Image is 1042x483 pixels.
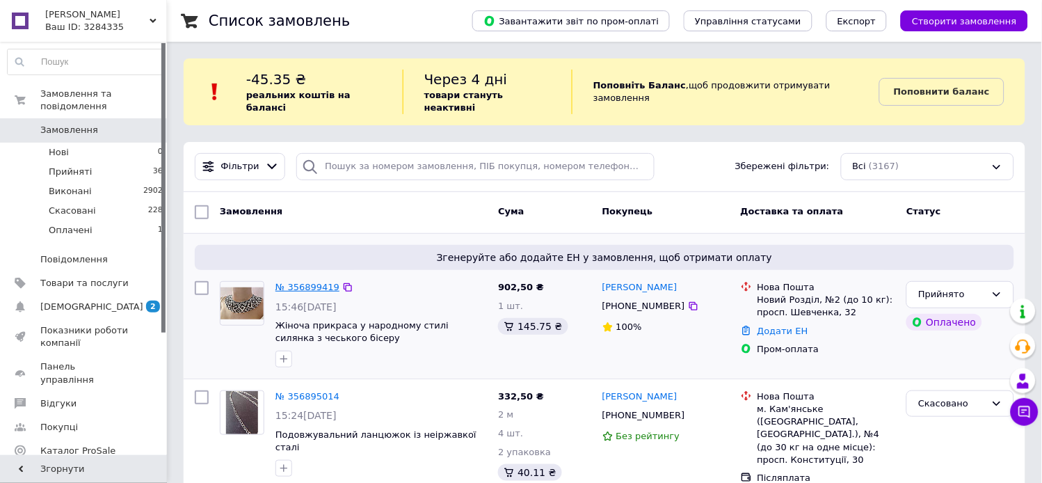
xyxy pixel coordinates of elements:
b: Поповнити баланс [894,86,990,97]
button: Створити замовлення [901,10,1028,31]
a: Поповнити баланс [879,78,1004,106]
span: Збережені фільтри: [735,160,830,173]
img: Фото товару [221,287,264,320]
span: Покупці [40,421,78,434]
a: Жіноча прикраса у народному стилі силянка з чеського бісеру [275,320,449,344]
span: Товари та послуги [40,277,129,290]
span: Замовлення [220,206,282,216]
div: Скасовано [918,397,986,411]
span: 0 [158,146,163,159]
span: 2902 [143,185,163,198]
div: Нова Пошта [758,390,896,403]
span: Доставка та оплата [741,206,844,216]
a: [PERSON_NAME] [602,281,678,294]
span: Згенеруйте або додайте ЕН у замовлення, щоб отримати оплату [200,251,1009,264]
span: Businka [45,8,150,21]
span: 100% [616,322,642,332]
span: 15:46[DATE] [275,301,337,312]
span: Експорт [837,16,876,26]
span: 36 [153,166,163,178]
a: Фото товару [220,281,264,326]
img: :exclamation: [205,81,225,102]
a: Створити замовлення [887,15,1028,26]
div: Нова Пошта [758,281,896,294]
span: 15:24[DATE] [275,410,337,421]
span: 2 упаковка [498,447,551,457]
span: Створити замовлення [912,16,1017,26]
span: Без рейтингу [616,431,680,441]
h1: Список замовлень [209,13,350,29]
span: Cума [498,206,524,216]
button: Експорт [826,10,888,31]
button: Чат з покупцем [1011,398,1039,426]
a: Подовжувальний ланцюжок із неіржавкої сталі [275,429,476,453]
span: Покупець [602,206,653,216]
a: [PERSON_NAME] [602,390,678,404]
img: Фото товару [226,391,259,434]
button: Завантажити звіт по пром-оплаті [472,10,670,31]
span: Замовлення та повідомлення [40,88,167,113]
b: товари стануть неактивні [424,90,504,113]
input: Пошук [8,49,163,74]
span: 332,50 ₴ [498,391,544,402]
div: Новий Розділ, №2 (до 10 кг): просп. Шевченка, 32 [758,294,896,319]
b: реальних коштів на балансі [246,90,351,113]
div: Ваш ID: 3284335 [45,21,167,33]
span: Оплачені [49,224,93,237]
span: Управління статусами [695,16,801,26]
span: Нові [49,146,69,159]
button: Управління статусами [684,10,812,31]
span: [DEMOGRAPHIC_DATA] [40,301,143,313]
span: Відгуки [40,397,77,410]
span: Завантажити звіт по пром-оплаті [483,15,659,27]
span: Повідомлення [40,253,108,266]
span: Показники роботи компанії [40,324,129,349]
span: 4 шт. [498,428,523,438]
span: Каталог ProSale [40,445,115,457]
span: 228 [148,205,163,217]
div: [PHONE_NUMBER] [600,297,688,315]
span: (3167) [869,161,899,171]
div: 40.11 ₴ [498,464,561,481]
span: 1 [158,224,163,237]
a: Фото товару [220,390,264,435]
span: Фільтри [221,160,259,173]
div: Прийнято [918,287,986,302]
span: Скасовані [49,205,96,217]
span: Через 4 дні [424,71,508,88]
div: Оплачено [906,314,981,331]
div: Пром-оплата [758,343,896,356]
div: 145.75 ₴ [498,318,568,335]
span: Всі [853,160,867,173]
a: № 356895014 [275,391,339,402]
a: Додати ЕН [758,326,808,336]
a: № 356899419 [275,282,339,292]
div: , щоб продовжити отримувати замовлення [572,70,879,114]
span: Прийняті [49,166,92,178]
div: [PHONE_NUMBER] [600,406,688,425]
span: 902,50 ₴ [498,282,544,292]
b: Поповніть Баланс [593,80,686,90]
div: м. Кам'янське ([GEOGRAPHIC_DATA], [GEOGRAPHIC_DATA].), №4 (до 30 кг на одне місце): просп. Консти... [758,403,896,466]
span: -45.35 ₴ [246,71,306,88]
span: Замовлення [40,124,98,136]
input: Пошук за номером замовлення, ПІБ покупця, номером телефону, Email, номером накладної [296,153,655,180]
span: Статус [906,206,941,216]
span: 1 шт. [498,301,523,311]
span: Виконані [49,185,92,198]
span: 2 м [498,409,513,420]
span: Панель управління [40,361,129,386]
span: 2 [146,301,160,312]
